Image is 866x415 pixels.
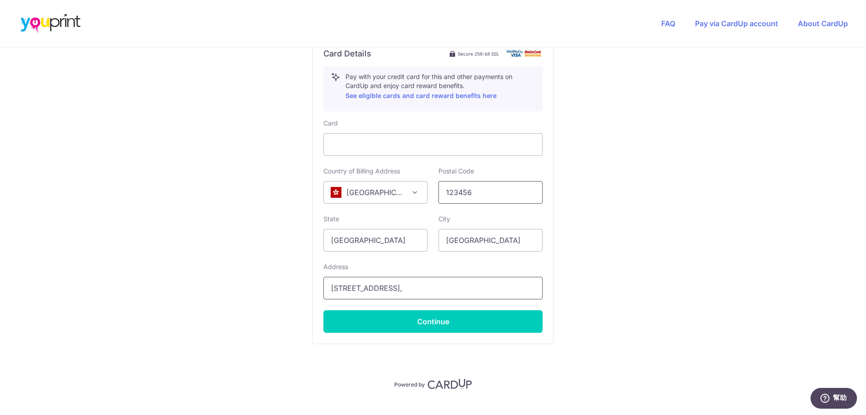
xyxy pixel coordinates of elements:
a: About CardUp [798,19,848,28]
label: Address [323,262,348,271]
input: Example 123456 [438,181,543,204]
img: card secure [507,50,543,57]
img: CardUp [428,378,472,389]
label: Country of Billing Address [323,167,400,176]
p: Pay with your credit card for this and other payments on CardUp and enjoy card reward benefits. [345,72,535,101]
label: State [323,214,339,224]
iframe: 開啟您可用於找到更多資訊的 Widget [810,388,857,410]
a: Pay via CardUp account [695,19,778,28]
span: Hong Kong [323,181,428,204]
a: See eligible cards and card reward benefits here [345,92,497,99]
label: Postal Code [438,167,474,176]
label: Card [323,119,338,128]
button: Continue [323,310,543,333]
iframe: Secure card payment input frame [331,139,535,150]
p: Powered by [394,379,425,388]
h6: Card Details [323,48,371,59]
span: Secure 256-bit SSL [458,50,499,57]
a: FAQ [661,19,675,28]
span: Hong Kong [324,182,427,203]
label: City [438,214,450,224]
